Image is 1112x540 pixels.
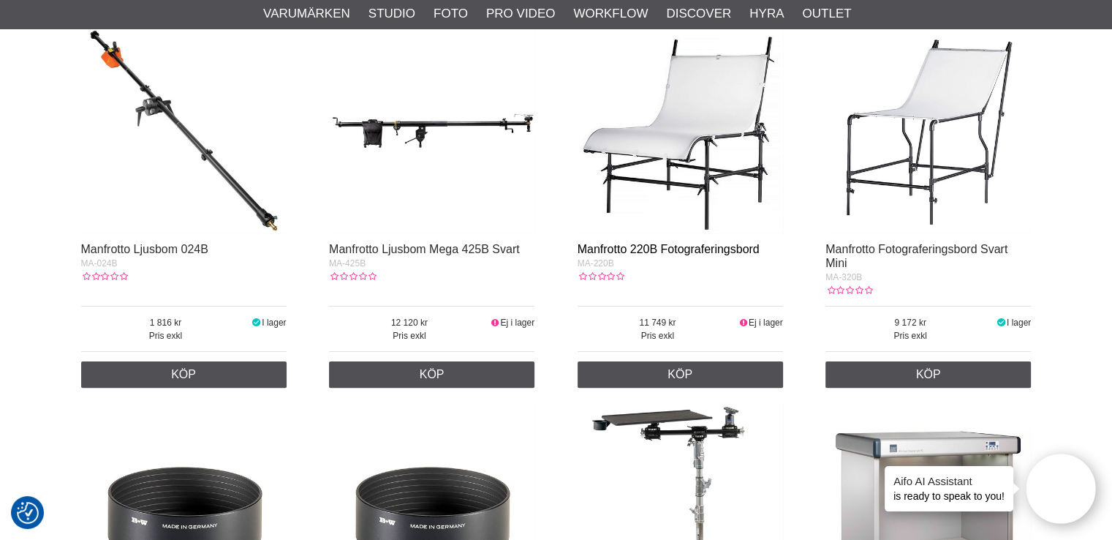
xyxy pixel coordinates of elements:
a: Outlet [802,4,851,23]
div: Kundbetyg: 0 [81,270,128,283]
span: Pris exkl [329,329,490,342]
span: 9 172 [825,316,995,329]
button: Samtyckesinställningar [17,500,39,526]
span: MA-425B [329,258,366,269]
i: Ej i lager [738,318,749,328]
div: is ready to speak to you! [885,466,1013,511]
a: Hyra [749,4,784,23]
a: Discover [666,4,731,23]
span: I lager [1007,318,1031,328]
div: Kundbetyg: 0 [578,270,624,283]
a: Manfrotto Fotograferingsbord Svart Mini [825,243,1007,269]
a: Köp [578,361,783,388]
a: Workflow [573,4,648,23]
span: 11 749 [578,316,738,329]
a: Köp [81,361,287,388]
a: Manfrotto 220B Fotograferingsbord [578,243,760,255]
a: Studio [368,4,415,23]
a: Köp [329,361,534,388]
a: Varumärken [263,4,350,23]
div: Kundbetyg: 0 [329,270,376,283]
i: I lager [995,318,1007,328]
span: 12 120 [329,316,490,329]
span: MA-220B [578,258,614,269]
img: Manfrotto 220B Fotograferingsbord [578,28,783,233]
span: MA-024B [81,258,118,269]
span: Ej i lager [500,318,534,328]
img: Manfrotto Fotograferingsbord Svart Mini [825,28,1031,233]
h4: Aifo AI Assistant [893,473,1005,489]
span: MA-320B [825,272,862,282]
div: Kundbetyg: 0 [825,284,872,297]
a: Köp [825,361,1031,388]
a: Manfrotto Ljusbom Mega 425B Svart [329,243,520,255]
a: Manfrotto Ljusbom 024B [81,243,208,255]
a: Foto [434,4,468,23]
a: Pro Video [486,4,555,23]
span: Pris exkl [81,329,251,342]
i: Ej i lager [490,318,501,328]
img: Revisit consent button [17,502,39,524]
span: I lager [262,318,286,328]
img: Manfrotto Ljusbom 024B [81,28,287,233]
span: Ej i lager [749,318,783,328]
span: Pris exkl [825,329,995,342]
i: I lager [250,318,262,328]
span: Pris exkl [578,329,738,342]
span: 1 816 [81,316,251,329]
img: Manfrotto Ljusbom Mega 425B Svart [329,28,534,233]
